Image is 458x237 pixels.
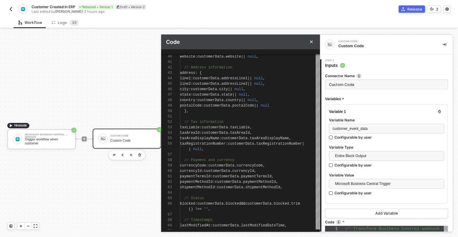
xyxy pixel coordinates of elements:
button: Close [308,38,315,45]
span: Inputs [325,62,345,68]
span: : [195,98,197,102]
span: null [247,98,256,102]
span: customerData [197,98,224,102]
div: Last edited by - 2 hours ago [32,9,228,14]
div: 44 [161,76,172,81]
span: , [256,54,258,59]
span: . [239,223,241,228]
span: customer_event_data [333,127,367,131]
span: customerData [221,136,247,140]
label: Variable Type [329,145,444,150]
span: // Address information [184,65,232,70]
div: 42 [161,65,172,70]
span: . [228,131,230,135]
span: , [256,98,258,102]
span: state [180,93,191,97]
span: }, [184,109,188,113]
img: icon-info [336,220,341,225]
div: 45 [161,81,172,87]
span: . [228,125,230,130]
span: : [191,93,193,97]
span: : [226,142,228,146]
span: : [202,169,204,173]
div: Custom Code [338,43,433,49]
div: 51 [161,114,172,119]
span: . [230,104,232,108]
div: Add Variable [375,211,398,216]
span: icon-settings [445,7,449,11]
span: null [261,104,269,108]
div: 47 [161,92,172,97]
span: postalCode [232,104,254,108]
span: . [217,87,219,91]
div: 65 [161,196,172,201]
div: 64 [161,190,172,196]
span: . [224,202,226,206]
span: // Tax information [184,120,224,124]
span: : [195,202,197,206]
span: : [191,76,193,81]
div: 52 [161,119,172,125]
span: , [263,163,265,168]
span: null [193,147,202,151]
span: customerData [228,142,254,146]
span: website [226,54,241,59]
span: Step 1 [325,59,345,62]
span: || [228,87,232,91]
div: 40 [161,54,172,59]
span: . [219,76,221,81]
span: customerData [193,93,219,97]
span: customerData [193,82,219,86]
span: : [211,174,213,179]
div: Draft • Version 2 [115,5,146,9]
div: 69 [161,223,172,228]
img: integration-icon [327,42,333,47]
span: null [254,82,263,86]
div: Release [407,7,422,12]
span: { [200,71,202,75]
span: , [263,76,265,81]
div: 2 [436,7,438,12]
div: Custom Code [338,40,429,43]
span: Variables [325,95,344,103]
span: , [250,125,252,130]
div: 54 [161,130,172,136]
span: customerData [191,87,217,91]
span: icon-minus [26,224,30,228]
div: Configurable by user [334,135,372,140]
span: paymentTermsId [180,174,211,179]
span: icon-play [19,224,23,228]
span: , [202,147,204,151]
span: currencyId [180,169,202,173]
span: state [221,93,232,97]
span: . [224,54,226,59]
span: : [213,180,215,184]
span: () [189,207,193,211]
div: 61 [161,174,172,179]
div: 68 [161,217,172,223]
label: Connector Name [325,73,448,78]
span: taxAreaDisplayName [180,136,219,140]
div: 48 [161,97,172,103]
span: icon-versioning [430,7,434,11]
span: 3 [72,20,74,25]
span: customerData [202,131,228,135]
div: 66 [161,201,172,206]
span: || [232,93,237,97]
span: null [247,54,256,59]
span: currencyCode [180,163,206,168]
div: 55 [161,136,172,141]
span: || [241,98,245,102]
button: Release [399,5,425,13]
span: city [180,87,189,91]
span: blocked [226,202,241,206]
span: paymentTermsId [241,174,272,179]
span: , [271,174,274,179]
span: || [247,82,252,86]
span: customerData [197,202,224,206]
span: . [243,185,245,189]
span: . [289,202,291,206]
div: 56 [161,141,172,146]
span: : [195,71,197,75]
